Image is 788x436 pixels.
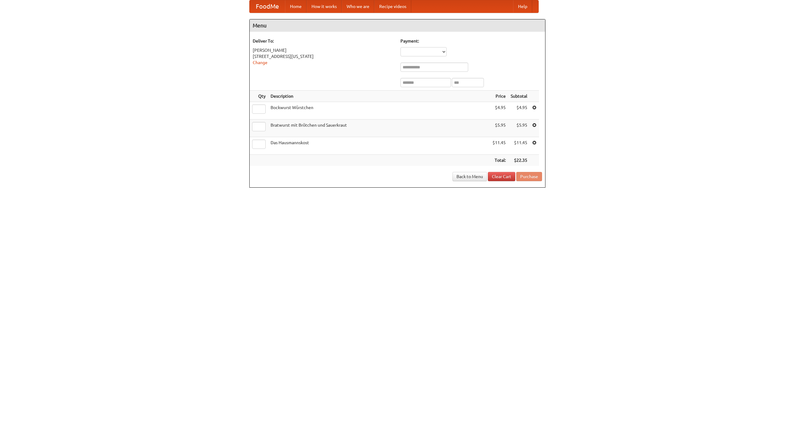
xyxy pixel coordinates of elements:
[508,155,530,166] th: $22.35
[253,60,267,65] a: Change
[452,172,487,181] a: Back to Menu
[490,120,508,137] td: $5.95
[268,137,490,155] td: Das Hausmannskost
[488,172,515,181] a: Clear Cart
[268,102,490,120] td: Bockwurst Würstchen
[342,0,374,13] a: Who we are
[508,91,530,102] th: Subtotal
[374,0,411,13] a: Recipe videos
[508,102,530,120] td: $4.95
[285,0,307,13] a: Home
[268,91,490,102] th: Description
[490,137,508,155] td: $11.45
[268,120,490,137] td: Bratwurst mit Brötchen und Sauerkraut
[490,102,508,120] td: $4.95
[253,53,394,59] div: [STREET_ADDRESS][US_STATE]
[516,172,542,181] button: Purchase
[490,91,508,102] th: Price
[508,137,530,155] td: $11.45
[307,0,342,13] a: How it works
[250,19,545,32] h4: Menu
[513,0,532,13] a: Help
[508,120,530,137] td: $5.95
[250,0,285,13] a: FoodMe
[400,38,542,44] h5: Payment:
[490,155,508,166] th: Total:
[253,38,394,44] h5: Deliver To:
[250,91,268,102] th: Qty
[253,47,394,53] div: [PERSON_NAME]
